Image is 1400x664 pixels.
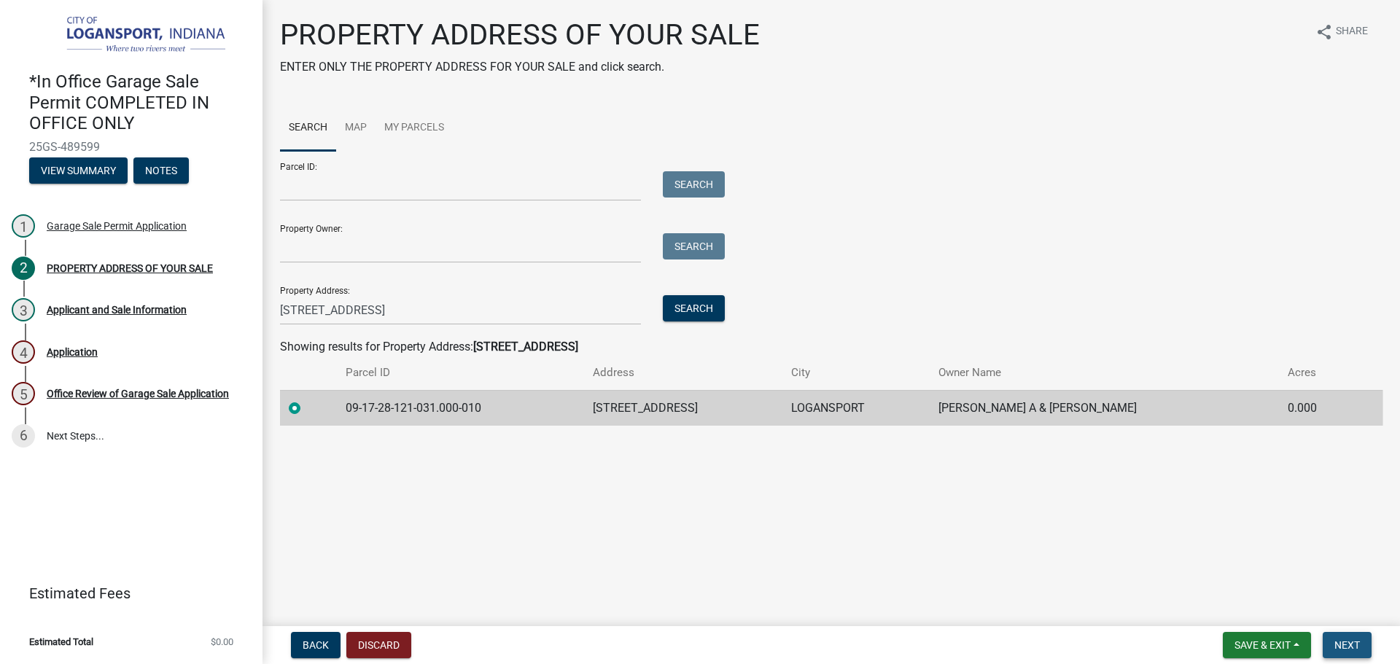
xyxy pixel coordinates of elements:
[930,390,1279,426] td: [PERSON_NAME] A & [PERSON_NAME]
[29,140,233,154] span: 25GS-489599
[280,58,760,76] p: ENTER ONLY THE PROPERTY ADDRESS FOR YOUR SALE and click search.
[12,257,35,280] div: 2
[337,390,585,426] td: 09-17-28-121-031.000-010
[663,233,725,259] button: Search
[12,214,35,238] div: 1
[584,390,782,426] td: [STREET_ADDRESS]
[1279,356,1354,390] th: Acres
[1279,390,1354,426] td: 0.000
[1315,23,1333,41] i: share
[376,105,453,152] a: My Parcels
[47,305,187,315] div: Applicant and Sale Information
[280,105,336,152] a: Search
[1234,639,1291,651] span: Save & Exit
[337,356,585,390] th: Parcel ID
[29,165,128,177] wm-modal-confirm: Summary
[29,157,128,184] button: View Summary
[1323,632,1372,658] button: Next
[12,382,35,405] div: 5
[12,579,239,608] a: Estimated Fees
[47,221,187,231] div: Garage Sale Permit Application
[782,390,930,426] td: LOGANSPORT
[930,356,1279,390] th: Owner Name
[29,637,93,647] span: Estimated Total
[133,165,189,177] wm-modal-confirm: Notes
[29,71,251,134] h4: *In Office Garage Sale Permit COMPLETED IN OFFICE ONLY
[12,298,35,321] div: 3
[782,356,930,390] th: City
[473,340,578,354] strong: [STREET_ADDRESS]
[584,356,782,390] th: Address
[1334,639,1360,651] span: Next
[663,171,725,198] button: Search
[47,263,213,273] div: PROPERTY ADDRESS OF YOUR SALE
[47,388,229,399] div: Office Review of Garage Sale Application
[280,17,760,52] h1: PROPERTY ADDRESS OF YOUR SALE
[1336,23,1368,41] span: Share
[133,157,189,184] button: Notes
[1223,632,1311,658] button: Save & Exit
[663,295,725,321] button: Search
[291,632,341,658] button: Back
[29,15,239,56] img: City of Logansport, Indiana
[336,105,376,152] a: Map
[12,424,35,448] div: 6
[47,347,98,357] div: Application
[346,632,411,658] button: Discard
[12,340,35,364] div: 4
[211,637,233,647] span: $0.00
[303,639,329,651] span: Back
[280,338,1382,356] div: Showing results for Property Address:
[1304,17,1380,46] button: shareShare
